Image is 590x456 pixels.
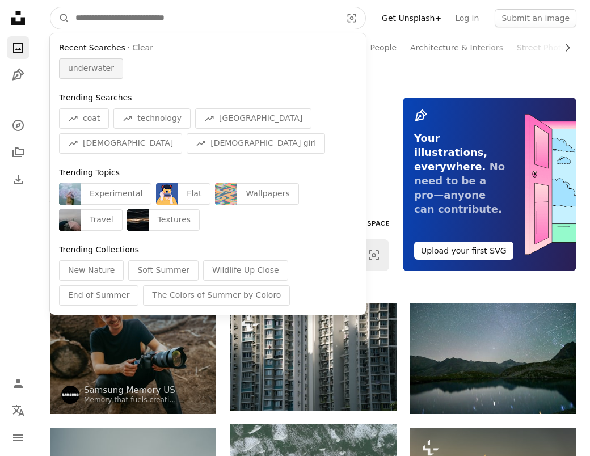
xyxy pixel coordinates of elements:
span: underwater [68,63,114,74]
span: Trending Collections [59,245,139,254]
span: coat [83,113,100,124]
span: [DEMOGRAPHIC_DATA] [83,138,173,149]
button: Upload your first SVG [414,242,513,260]
form: Find visuals sitewide [50,7,366,29]
a: Home — Unsplash [7,7,29,32]
a: Log in / Sign up [7,372,29,395]
a: Supported by [274,217,389,230]
img: Tall apartment buildings with many windows and balconies. [230,303,396,411]
button: Submit an image [495,9,576,27]
img: photo-1756232684964-09e6bee67c30 [127,209,149,231]
a: Starry night sky over a calm mountain lake [410,353,576,363]
button: Menu [7,427,29,449]
img: Go to Samsung Memory US's profile [61,386,79,404]
a: Architecture & Interiors [410,29,503,66]
a: Collections [7,141,29,164]
div: Textures [149,209,200,231]
button: Search Unsplash [50,7,70,29]
a: Man with camera in forest with logs [50,353,216,363]
div: Flat [178,183,210,205]
span: [GEOGRAPHIC_DATA] [219,113,302,124]
span: Trending Topics [59,168,120,177]
img: premium_vector-1750777519295-a392f7ef3d63 [215,183,237,205]
span: [DEMOGRAPHIC_DATA] girl [210,138,316,149]
a: Tall apartment buildings with many windows and balconies. [230,351,396,361]
button: Visual search [338,7,365,29]
button: Clear [132,43,153,54]
div: Soft Summer [128,260,198,281]
span: technology [137,113,182,124]
a: People [370,29,397,66]
img: premium_photo-1755890950394-d560a489a3c6 [59,183,81,205]
a: Samsung Memory US [84,385,178,396]
a: Log in [448,9,486,27]
div: End of Summer [59,285,138,306]
img: Starry night sky over a calm mountain lake [410,303,576,414]
div: New Nature [59,260,124,281]
a: Photos [7,36,29,59]
a: Download History [7,168,29,191]
img: premium_photo-1756177506526-26fb2a726f4a [59,209,81,231]
div: Wildlife Up Close [203,260,288,281]
span: Trending Searches [59,93,132,102]
div: · [59,43,357,54]
img: Man with camera in forest with logs [50,303,216,414]
img: premium_vector-1749740990668-cd06e98471ca [156,183,178,205]
span: Recent Searches [59,43,125,54]
span: Your illustrations, everywhere. [414,132,487,172]
button: Language [7,399,29,422]
button: Visual search [359,240,389,271]
div: The Colors of Summer by Coloro [143,285,290,306]
button: scroll list to the right [557,36,576,59]
div: Travel [81,209,123,231]
div: Experimental [81,183,151,205]
a: Get Unsplash+ [375,9,448,27]
a: Illustrations [7,64,29,86]
a: Explore [7,114,29,137]
div: Wallpapers [237,183,298,205]
a: Memory that fuels creativity ↗ [84,396,190,404]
